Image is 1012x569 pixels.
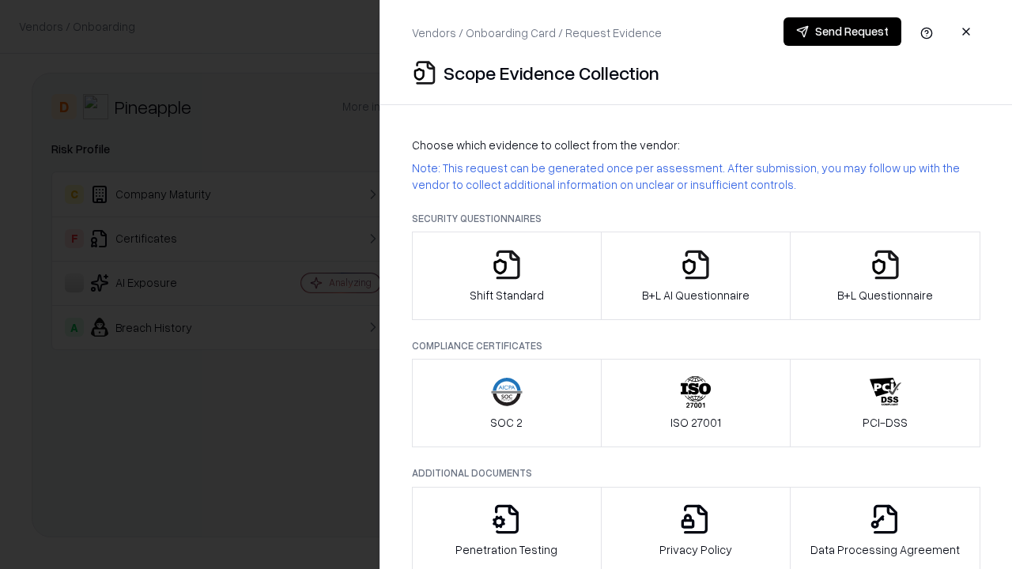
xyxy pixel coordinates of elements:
button: PCI-DSS [790,359,980,447]
p: SOC 2 [490,414,523,431]
p: B+L Questionnaire [837,287,933,303]
p: Security Questionnaires [412,212,980,225]
button: Shift Standard [412,232,602,320]
p: Data Processing Agreement [810,541,960,558]
p: B+L AI Questionnaire [642,287,750,303]
p: Shift Standard [470,287,544,303]
p: Scope Evidence Collection [444,60,659,85]
p: PCI-DSS [863,414,908,431]
button: ISO 27001 [601,359,791,447]
p: Vendors / Onboarding Card / Request Evidence [412,24,662,41]
p: ISO 27001 [670,414,721,431]
p: Additional Documents [412,466,980,480]
button: B+L AI Questionnaire [601,232,791,320]
button: B+L Questionnaire [790,232,980,320]
p: Privacy Policy [659,541,732,558]
button: Send Request [784,17,901,46]
p: Compliance Certificates [412,339,980,352]
p: Penetration Testing [455,541,557,558]
button: SOC 2 [412,359,602,447]
p: Choose which evidence to collect from the vendor: [412,137,980,153]
p: Note: This request can be generated once per assessment. After submission, you may follow up with... [412,160,980,193]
